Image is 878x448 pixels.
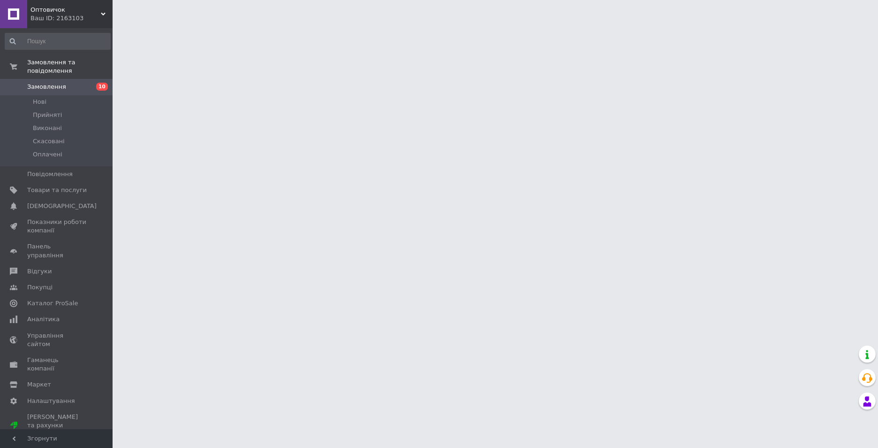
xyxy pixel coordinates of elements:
span: Панель управління [27,242,87,259]
span: Виконані [33,124,62,132]
span: Оплачені [33,150,62,159]
span: Нові [33,98,46,106]
div: Ваш ID: 2163103 [30,14,113,23]
span: Маркет [27,380,51,389]
span: Оптовичок [30,6,101,14]
span: Каталог ProSale [27,299,78,308]
span: Повідомлення [27,170,73,178]
span: Гаманець компанії [27,356,87,373]
span: Показники роботи компанії [27,218,87,235]
span: Скасовані [33,137,65,146]
span: Товари та послуги [27,186,87,194]
span: [PERSON_NAME] та рахунки [27,413,87,439]
input: Пошук [5,33,111,50]
span: Аналітика [27,315,60,324]
span: Відгуки [27,267,52,276]
span: Покупці [27,283,53,292]
span: Прийняті [33,111,62,119]
span: Налаштування [27,397,75,405]
span: Управління сайтом [27,332,87,348]
span: Замовлення та повідомлення [27,58,113,75]
span: [DEMOGRAPHIC_DATA] [27,202,97,210]
span: 10 [96,83,108,91]
span: Замовлення [27,83,66,91]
